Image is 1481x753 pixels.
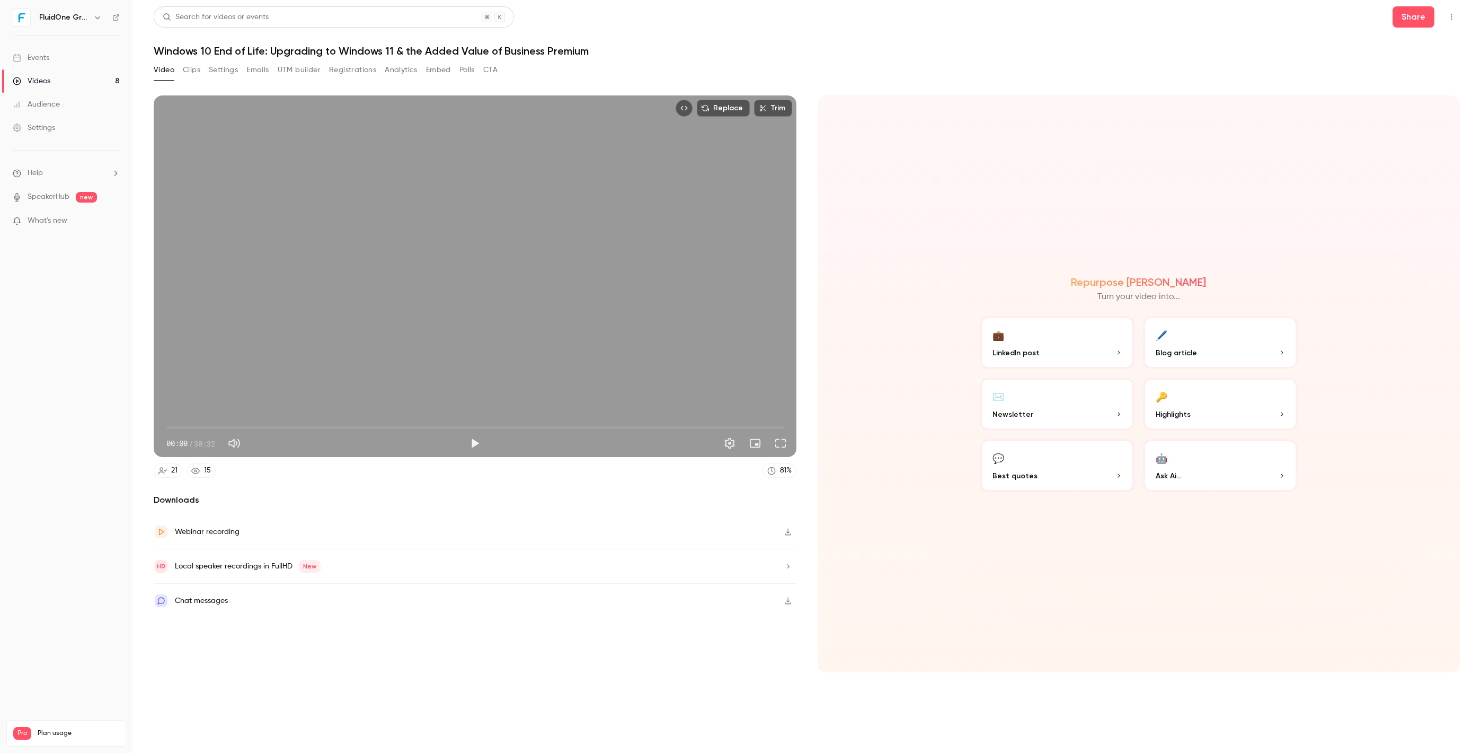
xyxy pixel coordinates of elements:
[204,465,211,476] div: 15
[39,12,89,23] h6: FluidOne Group
[166,438,215,449] div: 00:00
[676,100,693,117] button: Embed video
[28,191,69,203] a: SpeakerHub
[762,463,796,478] a: 81%
[154,62,174,78] button: Video
[754,100,792,117] button: Trim
[1156,327,1167,343] div: 🖊️
[1143,378,1298,431] button: 🔑Highlights
[163,12,269,23] div: Search for videos or events
[224,433,245,454] button: Mute
[719,433,740,454] button: Settings
[780,465,792,476] div: 81 %
[464,433,485,454] button: Play
[329,62,376,78] button: Registrations
[483,62,498,78] button: CTA
[154,494,796,506] h2: Downloads
[13,727,31,740] span: Pro
[76,192,97,203] span: new
[13,9,30,26] img: FluidOne Group
[992,409,1033,420] span: Newsletter
[1143,316,1298,369] button: 🖊️Blog article
[744,433,766,454] button: Turn on miniplayer
[246,62,269,78] button: Emails
[38,729,119,738] span: Plan usage
[1156,347,1197,358] span: Blog article
[166,438,188,449] span: 00:00
[770,433,791,454] button: Full screen
[980,378,1134,431] button: ✉️Newsletter
[13,52,49,63] div: Events
[980,316,1134,369] button: 💼LinkedIn post
[278,62,321,78] button: UTM builder
[13,122,55,133] div: Settings
[13,168,120,179] li: help-dropdown-opener
[189,438,193,449] span: /
[1393,6,1434,28] button: Share
[697,100,750,117] button: Replace
[194,438,215,449] span: 30:32
[171,465,178,476] div: 21
[1097,291,1180,303] p: Turn your video into...
[992,388,1004,405] div: ✉️
[992,327,1004,343] div: 💼
[459,62,475,78] button: Polls
[385,62,418,78] button: Analytics
[980,439,1134,492] button: 💬Best quotes
[1071,276,1206,288] h2: Repurpose [PERSON_NAME]
[175,594,228,607] div: Chat messages
[992,470,1037,481] span: Best quotes
[187,463,216,478] a: 15
[28,215,67,226] span: What's new
[175,526,240,538] div: Webinar recording
[154,463,182,478] a: 21
[992,450,1004,466] div: 💬
[1156,470,1181,481] span: Ask Ai...
[28,168,43,179] span: Help
[299,560,321,573] span: New
[1156,450,1167,466] div: 🤖
[426,62,451,78] button: Embed
[992,347,1040,358] span: LinkedIn post
[1143,439,1298,492] button: 🤖Ask Ai...
[183,62,200,78] button: Clips
[107,216,120,226] iframe: Noticeable Trigger
[1443,8,1460,25] button: Top Bar Actions
[154,45,1460,57] h1: Windows 10 End of Life: Upgrading to Windows 11 & the Added Value of Business Premium
[1156,409,1191,420] span: Highlights
[13,99,60,110] div: Audience
[209,62,238,78] button: Settings
[13,76,50,86] div: Videos
[1156,388,1167,405] div: 🔑
[175,560,321,573] div: Local speaker recordings in FullHD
